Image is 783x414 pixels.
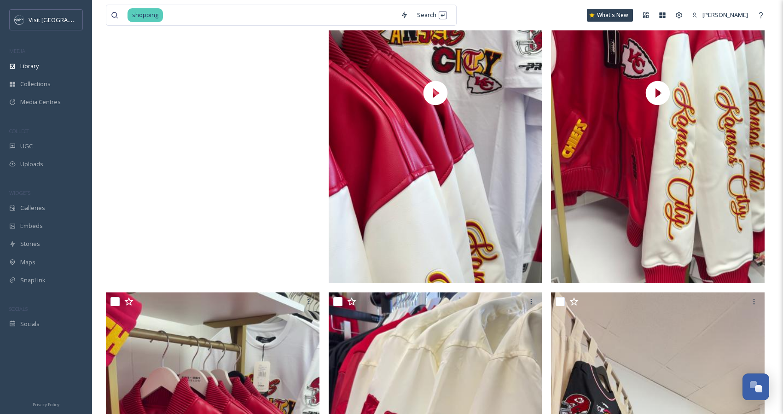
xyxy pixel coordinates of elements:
[587,9,633,22] a: What's New
[702,11,748,19] span: [PERSON_NAME]
[20,239,40,248] span: Stories
[15,15,24,24] img: c3es6xdrejuflcaqpovn.png
[20,142,33,151] span: UGC
[20,62,39,70] span: Library
[33,402,59,408] span: Privacy Policy
[9,305,28,312] span: SOCIALS
[9,189,30,196] span: WIDGETS
[20,222,43,230] span: Embeds
[20,258,35,267] span: Maps
[128,8,163,22] span: shopping
[20,204,45,212] span: Galleries
[9,128,29,134] span: COLLECT
[9,47,25,54] span: MEDIA
[20,98,61,106] span: Media Centres
[29,15,100,24] span: Visit [GEOGRAPHIC_DATA]
[412,6,452,24] div: Search
[20,160,43,169] span: Uploads
[20,276,46,285] span: SnapLink
[20,320,40,328] span: Socials
[20,80,51,88] span: Collections
[742,373,769,400] button: Open Chat
[33,398,59,409] a: Privacy Policy
[687,6,753,24] a: [PERSON_NAME]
